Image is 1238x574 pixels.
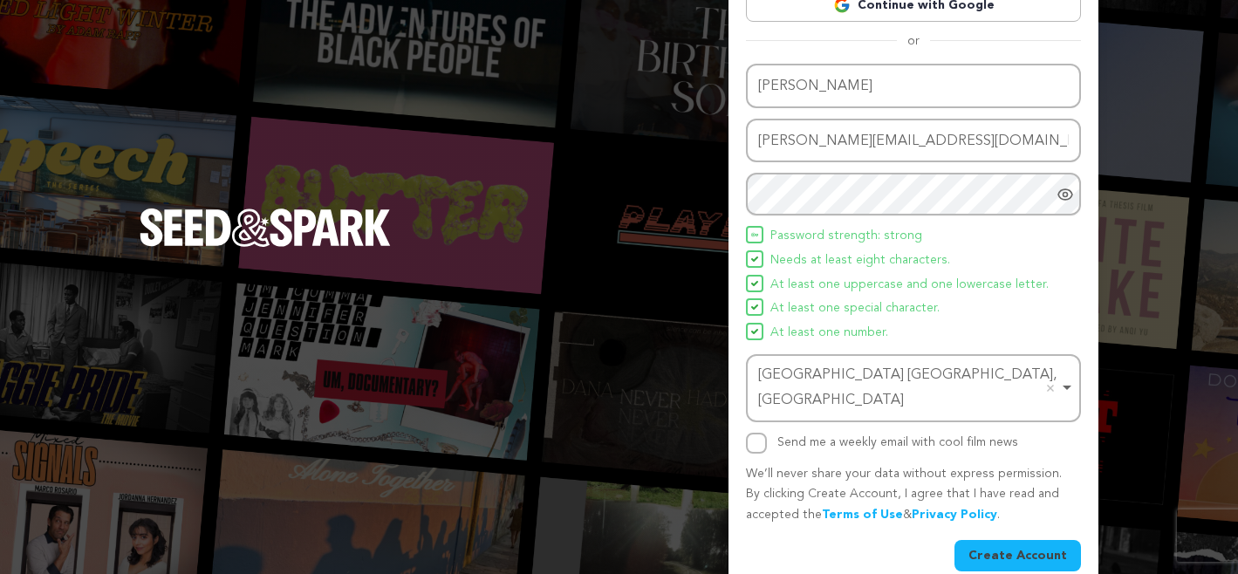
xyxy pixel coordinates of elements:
input: Email address [746,119,1081,163]
img: Seed&Spark Icon [751,328,758,335]
a: Show password as plain text. Warning: this will display your password on the screen. [1057,186,1074,203]
button: Remove item: 'ChIJ90260rVG1moRkM2MIXVWBAQ' [1042,379,1059,397]
input: Name [746,64,1081,108]
span: Password strength: strong [770,226,922,247]
span: Needs at least eight characters. [770,250,950,271]
img: Seed&Spark Icon [751,304,758,311]
a: Terms of Use [822,509,903,521]
img: Seed&Spark Logo [140,208,391,247]
a: Seed&Spark Homepage [140,208,391,282]
img: Seed&Spark Icon [751,256,758,263]
div: [GEOGRAPHIC_DATA] [GEOGRAPHIC_DATA], [GEOGRAPHIC_DATA] [758,363,1058,413]
span: or [897,32,930,50]
span: At least one uppercase and one lowercase letter. [770,275,1049,296]
label: Send me a weekly email with cool film news [777,436,1018,448]
img: Seed&Spark Icon [751,231,758,238]
button: Create Account [954,540,1081,571]
span: At least one special character. [770,298,940,319]
span: At least one number. [770,323,888,344]
img: Seed&Spark Icon [751,280,758,287]
a: Privacy Policy [912,509,997,521]
p: We’ll never share your data without express permission. By clicking Create Account, I agree that ... [746,464,1081,526]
